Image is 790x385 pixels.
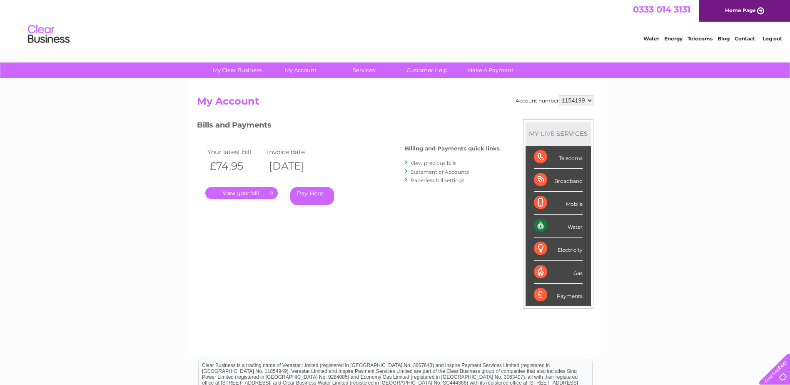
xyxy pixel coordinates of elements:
[205,157,265,175] th: £74.95
[265,157,325,175] th: [DATE]
[688,35,713,42] a: Telecoms
[329,62,398,78] a: Services
[633,4,690,15] a: 0333 014 3131
[203,62,272,78] a: My Clear Business
[199,5,592,40] div: Clear Business is a trading name of Verastar Limited (registered in [GEOGRAPHIC_DATA] No. 3667643...
[718,35,730,42] a: Blog
[197,95,593,111] h2: My Account
[534,192,583,215] div: Mobile
[534,284,583,306] div: Payments
[393,62,461,78] a: Customer Help
[735,35,755,42] a: Contact
[456,62,525,78] a: Make A Payment
[526,122,591,145] div: MY SERVICES
[265,146,325,157] td: Invoice date
[27,22,70,47] img: logo.png
[411,160,456,166] a: View previous bills
[405,145,500,152] h4: Billing and Payments quick links
[205,146,265,157] td: Your latest bill
[516,95,593,105] div: Account number
[534,215,583,237] div: Water
[197,119,500,134] h3: Bills and Payments
[290,187,334,205] a: Pay Here
[763,35,782,42] a: Log out
[411,169,469,175] a: Statement of Accounts
[205,187,278,199] a: .
[534,146,583,169] div: Telecoms
[534,237,583,260] div: Electricity
[534,169,583,192] div: Broadband
[534,261,583,284] div: Gas
[664,35,683,42] a: Energy
[539,130,556,137] div: LIVE
[411,177,464,183] a: Paperless bill settings
[643,35,659,42] a: Water
[266,62,335,78] a: My Account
